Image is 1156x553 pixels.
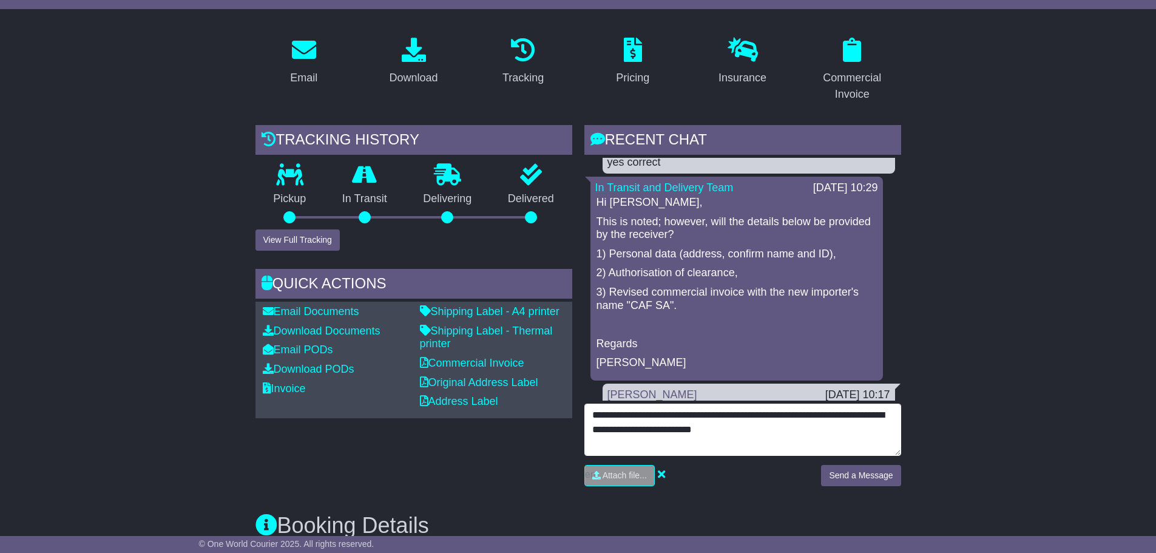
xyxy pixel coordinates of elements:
[608,33,657,90] a: Pricing
[282,33,325,90] a: Email
[255,229,340,251] button: View Full Tracking
[420,395,498,407] a: Address Label
[324,192,405,206] p: In Transit
[255,125,572,158] div: Tracking history
[255,192,325,206] p: Pickup
[290,70,317,86] div: Email
[389,70,438,86] div: Download
[263,363,354,375] a: Download PODs
[263,325,380,337] a: Download Documents
[813,182,878,195] div: [DATE] 10:29
[597,196,877,209] p: Hi [PERSON_NAME],
[255,269,572,302] div: Quick Actions
[607,388,697,401] a: [PERSON_NAME]
[597,338,877,351] p: Regards
[811,70,893,103] div: Commercial Invoice
[821,465,901,486] button: Send a Message
[803,33,901,107] a: Commercial Invoice
[199,539,374,549] span: © One World Courier 2025. All rights reserved.
[597,356,877,370] p: [PERSON_NAME]
[584,125,901,158] div: RECENT CHAT
[597,266,877,280] p: 2) Authorisation of clearance,
[597,248,877,261] p: 1) Personal data (address, confirm name and ID),
[595,182,734,194] a: In Transit and Delivery Team
[597,286,877,312] p: 3) Revised commercial invoice with the new importer's name "CAF SA".
[263,344,333,356] a: Email PODs
[381,33,445,90] a: Download
[616,70,649,86] div: Pricing
[420,357,524,369] a: Commercial Invoice
[255,514,901,538] h3: Booking Details
[263,305,359,317] a: Email Documents
[420,325,553,350] a: Shipping Label - Thermal printer
[607,156,890,169] div: yes correct
[711,33,774,90] a: Insurance
[405,192,490,206] p: Delivering
[263,382,306,395] a: Invoice
[495,33,552,90] a: Tracking
[597,215,877,242] p: This is noted; however, will the details below be provided by the receiver?
[490,192,572,206] p: Delivered
[825,388,890,402] div: [DATE] 10:17
[502,70,544,86] div: Tracking
[420,305,559,317] a: Shipping Label - A4 printer
[420,376,538,388] a: Original Address Label
[718,70,766,86] div: Insurance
